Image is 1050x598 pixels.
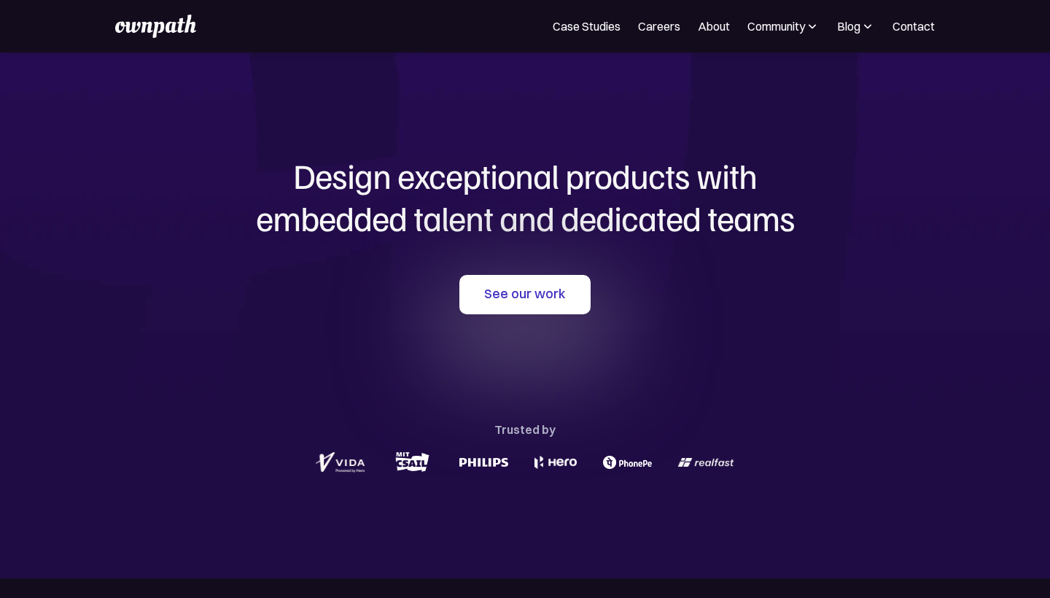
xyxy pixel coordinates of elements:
[698,18,730,35] a: About
[837,18,875,35] div: Blog
[892,18,935,35] a: Contact
[638,18,680,35] a: Careers
[494,419,556,440] div: Trusted by
[175,155,875,238] h1: Design exceptional products with embedded talent and dedicated teams
[747,18,820,35] div: Community
[553,18,621,35] a: Case Studies
[459,275,591,314] a: See our work
[747,18,805,35] div: Community
[837,18,860,35] div: Blog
